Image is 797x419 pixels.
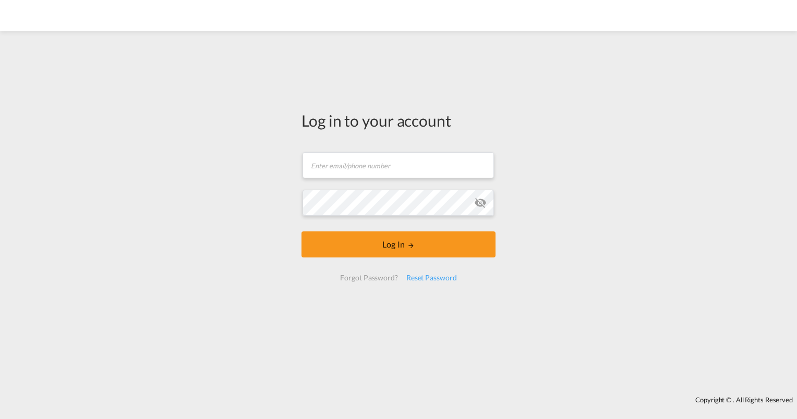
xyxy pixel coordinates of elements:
[303,152,494,178] input: Enter email/phone number
[301,109,496,131] div: Log in to your account
[336,268,402,287] div: Forgot Password?
[402,268,461,287] div: Reset Password
[301,231,496,257] button: LOGIN
[474,196,487,209] md-icon: icon-eye-off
